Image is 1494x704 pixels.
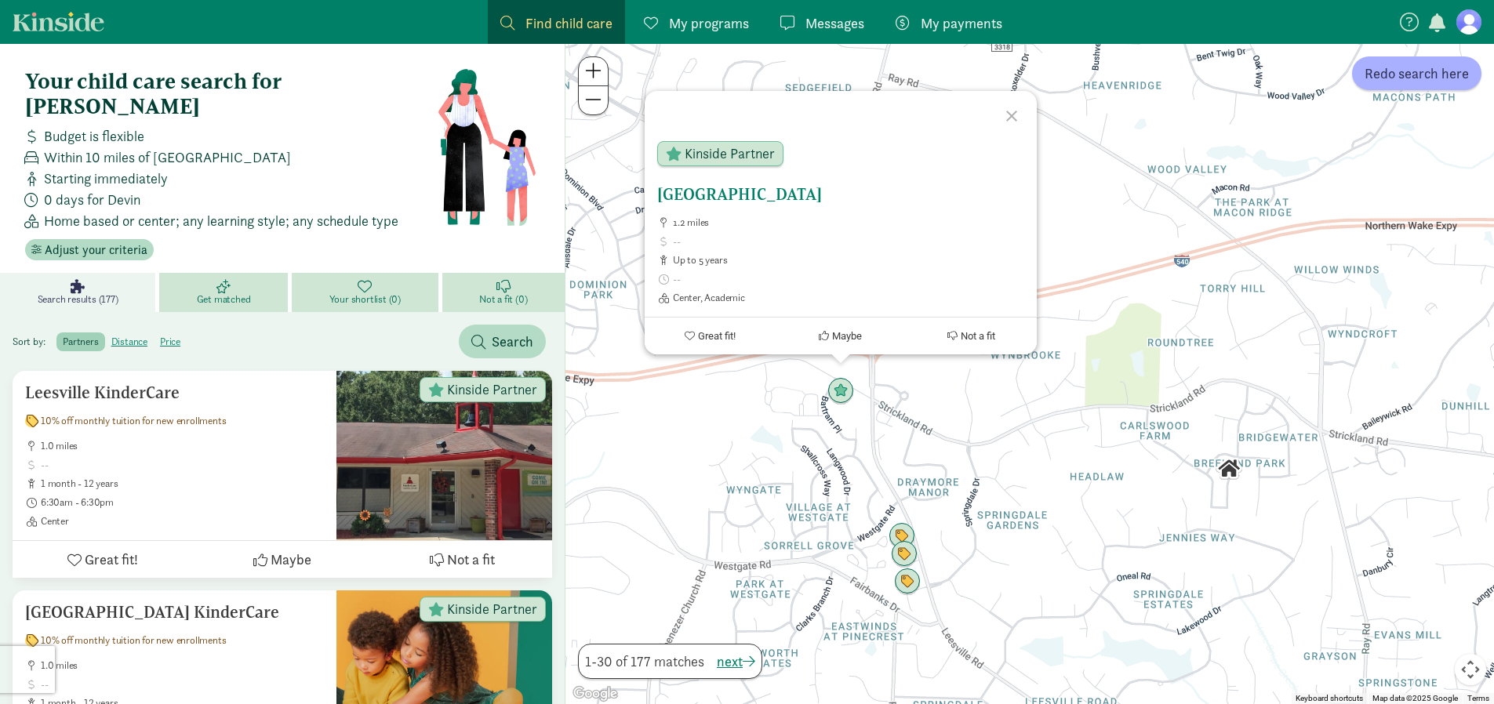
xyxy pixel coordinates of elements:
[13,335,54,348] span: Sort by:
[832,330,862,342] span: Maybe
[442,273,565,312] a: Not a fit (0)
[882,517,921,556] div: Click to see details
[41,634,226,647] span: 10% off monthly tuition for new enrollments
[44,168,168,189] span: Starting immediately
[44,210,398,231] span: Home based or center; any learning style; any schedule type
[447,602,537,616] span: Kinside Partner
[1296,693,1363,704] button: Keyboard shortcuts
[159,273,292,312] a: Get matched
[685,147,775,161] span: Kinside Partner
[479,293,527,306] span: Not a fit (0)
[447,549,495,570] span: Not a fit
[961,330,995,342] span: Not a fit
[776,318,907,354] button: Maybe
[373,541,552,578] button: Not a fit
[673,216,1024,229] span: 1.2 miles
[105,332,154,351] label: distance
[821,372,860,411] div: Click to see details
[698,330,736,342] span: Great fit!
[271,549,311,570] span: Maybe
[673,292,1024,304] span: Center, Academic
[888,562,927,601] div: Click to see details
[41,515,324,528] span: Center
[41,659,324,672] span: 1.0 miles
[85,549,138,570] span: Great fit!
[525,13,613,34] span: Find child care
[13,12,104,31] a: Kinside
[38,293,118,306] span: Search results (177)
[44,189,140,210] span: 0 days for Devin
[13,541,192,578] button: Great fit!
[25,603,324,622] h5: [GEOGRAPHIC_DATA] KinderCare
[1372,694,1458,702] span: Map data ©2025 Google
[292,273,442,312] a: Your shortlist (0)
[657,185,1024,204] h5: [GEOGRAPHIC_DATA]
[25,69,437,119] h4: Your child care search for [PERSON_NAME]
[885,535,924,574] div: Click to see details
[1467,694,1489,702] a: Terms (opens in new tab)
[1352,56,1481,90] button: Redo search here
[669,13,749,34] span: My programs
[25,383,324,402] h5: Leesville KinderCare
[41,440,324,452] span: 1.0 miles
[492,331,533,352] span: Search
[25,239,154,261] button: Adjust your criteria
[329,293,401,306] span: Your shortlist (0)
[197,293,251,306] span: Get matched
[44,147,291,168] span: Within 10 miles of [GEOGRAPHIC_DATA]
[569,684,621,704] a: Open this area in Google Maps (opens a new window)
[1209,449,1249,488] div: Click to see details
[805,13,864,34] span: Messages
[192,541,372,578] button: Maybe
[41,415,226,427] span: 10% off monthly tuition for new enrollments
[673,254,1024,267] span: up to 5 years
[45,241,147,259] span: Adjust your criteria
[906,318,1037,354] button: Not a fit
[447,383,537,397] span: Kinside Partner
[459,325,546,358] button: Search
[41,477,324,490] span: 1 month - 12 years
[41,496,324,509] span: 6:30am - 6:30pm
[645,318,776,354] button: Great fit!
[717,651,755,672] button: next
[1455,654,1486,685] button: Map camera controls
[56,332,104,351] label: partners
[1365,63,1469,84] span: Redo search here
[921,13,1002,34] span: My payments
[154,332,187,351] label: price
[585,651,704,672] span: 1-30 of 177 matches
[44,125,144,147] span: Budget is flexible
[569,684,621,704] img: Google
